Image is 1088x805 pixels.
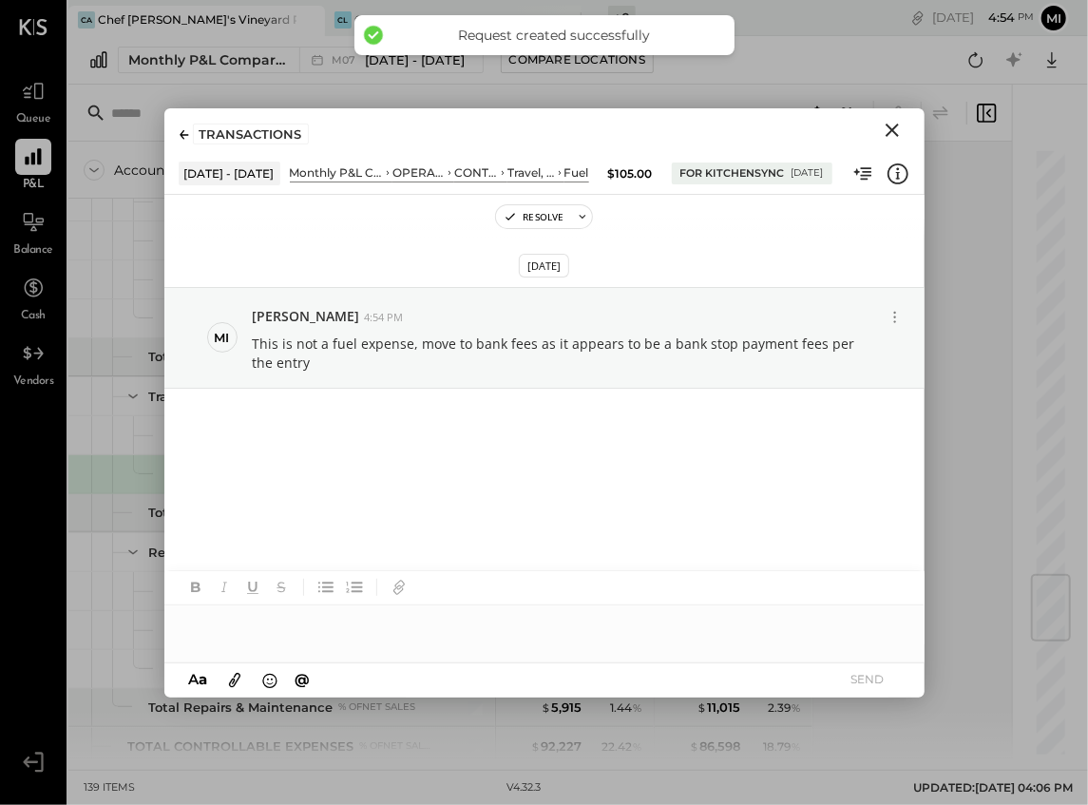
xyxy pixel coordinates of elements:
[193,124,309,144] div: TRANSACTIONS
[392,164,446,181] div: OPERATING EXPENSES (EBITDA)
[608,6,636,29] div: + 0
[13,242,53,259] span: Balance
[875,118,909,143] button: Close
[530,738,582,756] div: 92,227
[564,164,589,181] div: Fuel
[507,164,554,181] div: Travel, Meals, & Entertainment
[366,51,466,69] span: [DATE] - [DATE]
[148,388,345,406] div: Travel, Meals, & Entertainment
[118,47,484,73] button: Monthly P&L Comparison M07[DATE] - [DATE]
[1,139,66,194] a: P&L
[608,165,653,182] div: $105.00
[127,738,353,756] div: TOTAL CONTROLLABLE EXPENSES
[697,700,707,715] span: $
[541,700,551,715] span: $
[78,11,95,29] div: CA
[212,575,237,600] button: Italic
[98,11,296,28] div: Chef [PERSON_NAME]'s Vineyard Restaurant
[289,668,315,692] button: @
[932,9,1034,27] div: [DATE]
[496,205,571,228] button: Resolve
[689,738,740,756] div: 86,598
[1,270,66,325] a: Cash
[792,166,824,180] div: [DATE]
[332,55,361,66] span: M07
[84,780,135,795] div: 139 items
[601,738,642,756] div: 22.42
[148,544,297,562] div: Repairs & Maintenance
[541,699,582,717] div: 5,915
[199,670,207,688] span: a
[240,575,265,600] button: Underline
[530,738,541,754] span: $
[392,27,716,44] div: Request created successfully
[179,162,280,185] div: [DATE] - [DATE]
[23,177,45,194] span: P&L
[1,335,66,391] a: Vendors
[490,105,582,119] div: For KitchenSync
[791,738,801,754] span: %
[253,307,360,326] span: [PERSON_NAME]
[1,73,66,128] a: Queue
[114,161,177,180] div: Accounts
[697,699,740,717] div: 11,015
[148,504,380,522] div: Total Travel, Meals, & Entertainment
[365,310,404,325] span: 4:54 PM
[509,51,645,67] div: Compare Locations
[148,348,409,366] div: Total General & Administrative Expenses
[295,670,310,688] span: @
[13,374,54,391] span: Vendors
[128,50,288,69] div: Monthly P&L Comparison
[610,700,642,717] div: 1.44
[680,166,785,182] div: For KitchenSync
[519,254,569,278] div: [DATE]
[253,335,876,373] p: This is not a fuel expense, move to bank fees as it appears to be a bank stop payment fees per th...
[290,164,383,181] div: Monthly P&L Comparison
[338,700,415,714] div: % of NET SALES
[342,575,367,600] button: Ordered List
[501,47,654,73] button: Compare Locations
[314,575,338,600] button: Unordered List
[830,666,906,692] button: SEND
[183,575,208,600] button: Bold
[387,575,411,600] button: Add URL
[215,329,230,347] div: mi
[913,780,1073,795] span: UPDATED: [DATE] 04:06 PM
[1039,3,1069,33] button: mi
[632,738,642,754] span: %
[768,700,801,717] div: 2.39
[454,164,498,181] div: CONTROLLABLE EXPENSES
[16,111,51,128] span: Queue
[269,575,294,600] button: Strikethrough
[334,11,352,29] div: CL
[1,204,66,259] a: Balance
[632,700,642,715] span: %
[21,308,46,325] span: Cash
[908,8,927,28] div: copy link
[359,739,431,753] div: % of NET SALES
[354,11,426,28] div: Cracked LLC
[791,700,801,715] span: %
[763,738,801,756] div: 18.79
[148,699,333,717] div: Total Repairs & Maintenance
[183,669,214,690] button: Aa
[507,780,542,795] div: v 4.32.3
[689,738,699,754] span: $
